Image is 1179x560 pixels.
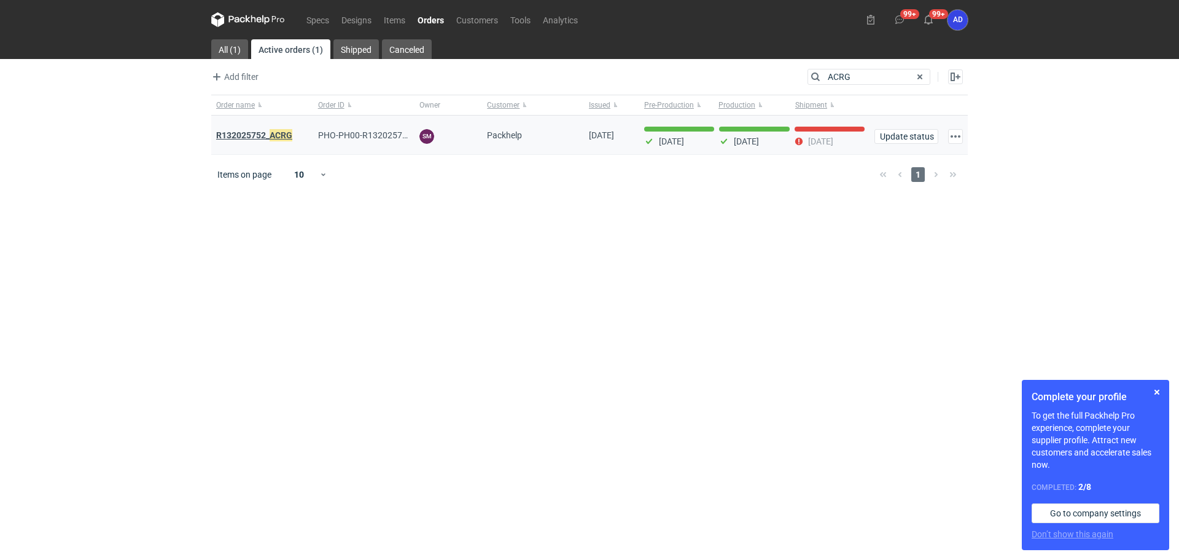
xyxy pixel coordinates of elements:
strong: 2 / 8 [1078,482,1091,492]
a: Tools [504,12,537,27]
em: ACRG [270,128,292,142]
div: Completed: [1032,481,1159,494]
button: Order ID [313,95,415,115]
span: Packhelp [487,130,522,140]
span: Production [718,100,755,110]
span: Shipment [795,100,827,110]
input: Search [808,69,930,84]
button: Add filter [209,69,259,84]
span: Update status [880,132,933,141]
span: PHO-PH00-R132025752_ACRG [318,128,438,142]
span: 1 [911,167,925,182]
span: Issued [589,100,610,110]
svg: Packhelp Pro [211,12,285,27]
a: Go to company settings [1032,503,1159,523]
a: Designs [335,12,378,27]
p: [DATE] [734,136,759,146]
button: 99+ [919,10,938,30]
span: Pre-Production [644,100,694,110]
h1: Complete your profile [1032,390,1159,404]
a: Canceled [382,39,432,59]
button: Pre-Production [639,95,716,115]
p: To get the full Packhelp Pro experience, complete your supplier profile. Attract new customers an... [1032,409,1159,471]
button: Update status [874,129,938,144]
span: Owner [419,100,440,110]
a: Specs [300,12,335,27]
div: Anita Dolczewska [947,10,968,30]
a: Active orders (1) [251,39,330,59]
button: Customer [482,95,584,115]
button: Production [716,95,793,115]
button: Issued [584,95,639,115]
a: Analytics [537,12,584,27]
a: Customers [450,12,504,27]
a: Items [378,12,411,27]
button: Shipment [793,95,870,115]
div: 10 [279,166,319,183]
span: Customer [487,100,519,110]
p: [DATE] [659,136,684,146]
figcaption: SM [419,129,434,144]
span: Items on page [217,168,271,181]
a: R132025752_ACRG [216,128,292,142]
button: AD [947,10,968,30]
button: Skip for now [1150,385,1164,400]
button: Don’t show this again [1032,528,1113,540]
button: Order name [211,95,313,115]
a: Orders [411,12,450,27]
span: Order ID [318,100,344,110]
button: Actions [948,129,963,144]
span: Order name [216,100,255,110]
a: Shipped [333,39,379,59]
span: 11/09/2025 [589,130,614,140]
p: [DATE] [808,136,833,146]
button: 99+ [890,10,909,30]
a: All (1) [211,39,248,59]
